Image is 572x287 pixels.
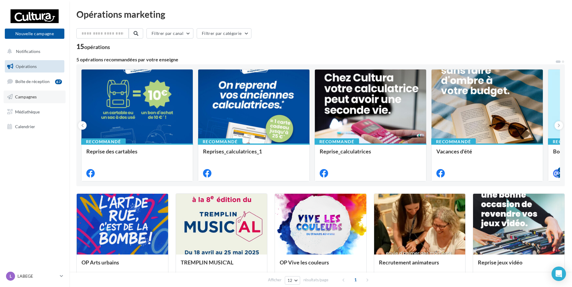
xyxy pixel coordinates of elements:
div: Reprise_calculatrices [320,148,421,160]
div: Opérations marketing [76,10,565,19]
div: 5 opérations recommandées par votre enseigne [76,57,555,62]
a: Opérations [4,60,66,73]
span: L [10,273,12,279]
button: Notifications [4,45,63,58]
div: OP Vive les couleurs [280,259,361,271]
div: Reprise des cartables [86,148,188,160]
a: Boîte de réception67 [4,75,66,88]
span: Campagnes [15,94,37,99]
div: 67 [55,79,62,84]
span: Boîte de réception [15,79,50,84]
div: Recommandé [431,138,476,145]
button: 12 [285,276,300,285]
div: Recrutement animateurs [379,259,461,271]
div: Vacances d'été [436,148,538,160]
a: L LABEGE [5,270,64,282]
span: 1 [351,275,360,285]
span: Opérations [16,64,37,69]
span: Notifications [16,49,40,54]
div: Recommandé [315,138,359,145]
span: Afficher [268,277,281,283]
span: résultats/page [303,277,328,283]
div: Open Intercom Messenger [552,267,566,281]
div: opérations [84,44,110,50]
span: Calendrier [15,124,35,129]
div: Recommandé [198,138,242,145]
button: Filtrer par canal [146,28,193,39]
div: 15 [76,43,110,50]
a: Calendrier [4,120,66,133]
div: 4 [558,167,563,173]
a: Médiathèque [4,106,66,118]
span: 12 [288,278,293,283]
button: Nouvelle campagne [5,29,64,39]
button: Filtrer par catégorie [197,28,251,39]
div: Reprises_calculatrices_1 [203,148,305,160]
a: Campagnes [4,91,66,103]
span: Médiathèque [15,109,40,114]
div: Reprise jeux vidéo [478,259,560,271]
p: LABEGE [17,273,57,279]
div: TREMPLIN MUSIC'AL [181,259,263,271]
div: OP Arts urbains [81,259,163,271]
div: Recommandé [81,138,126,145]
